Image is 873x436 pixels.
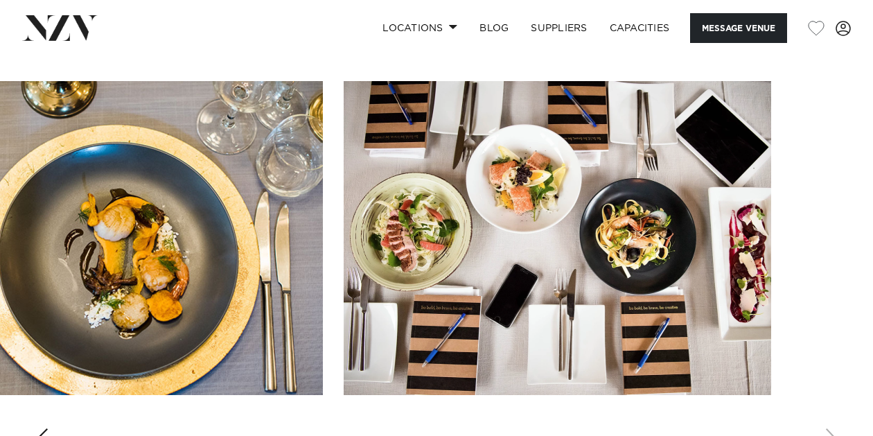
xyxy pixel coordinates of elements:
swiper-slide: 30 / 30 [344,81,771,395]
a: BLOG [468,13,520,43]
a: SUPPLIERS [520,13,598,43]
a: Locations [371,13,468,43]
button: Message Venue [690,13,787,43]
a: Capacities [599,13,681,43]
img: nzv-logo.png [22,15,98,40]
